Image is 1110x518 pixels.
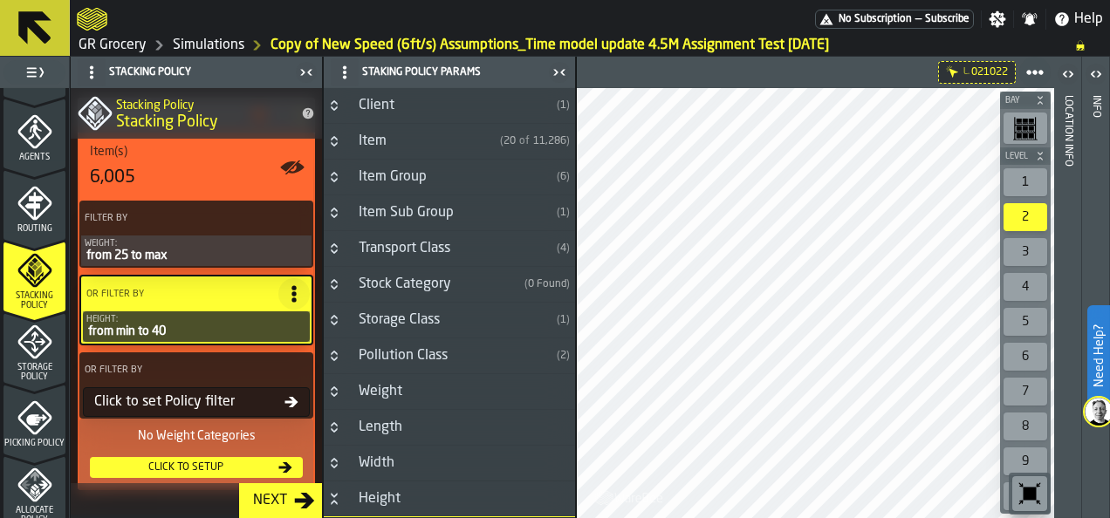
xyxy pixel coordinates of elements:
span: ( [557,172,560,182]
h3: title-section-Length [324,410,575,446]
div: Height: [86,315,306,324]
label: Filter By [81,209,280,228]
label: OR Filter By [83,285,278,303]
span: 2 [560,351,566,361]
div: 4 [1004,273,1047,301]
button: Button-Height-open [324,492,345,506]
div: Weight [348,381,413,402]
li: menu Picking Policy [3,385,65,454]
button: Weight:from 25 to max [81,235,312,266]
span: Bay [1002,96,1031,106]
span: ( [557,243,560,254]
li: menu Heatmaps [3,27,65,97]
button: button-Click to setup [90,457,303,478]
a: link-to-/wh/i/e451d98b-95f6-4604-91ff-c80219f9c36d/pricing/ [815,10,974,29]
div: button-toolbar-undefined [1000,269,1051,304]
div: Staking Policy Params [327,58,547,86]
span: ) [566,351,570,361]
div: Pollution Class [348,345,550,366]
span: ( [557,208,560,218]
div: 6 [1004,343,1047,371]
button: Button-Stock Category-closed [324,277,345,291]
svg: Reset zoom and position [1016,480,1044,508]
div: Menu Subscription [815,10,974,29]
div: Title [90,145,303,159]
header: Info [1082,57,1109,518]
label: button-toggle-Close me [294,62,319,83]
div: button-toolbar-undefined [1000,109,1051,147]
label: button-toggle-Settings [982,10,1013,28]
button: Height:from min to 40 [83,311,310,342]
span: ) [566,208,570,218]
label: button-toggle-Close me [547,62,572,83]
button: button- [1000,92,1051,109]
label: button-toggle-Help [1046,9,1110,30]
div: 2 [1004,203,1047,231]
div: 3 [1004,238,1047,266]
span: ) [566,100,570,111]
h3: title-section-Weight [324,374,575,410]
div: No Weight Categories [90,429,303,443]
span: ( [557,351,560,361]
div: Stacking Policy [74,58,294,86]
span: Subscribe [925,13,970,25]
div: 10 [1004,482,1047,510]
button: Button-Weight-closed [324,385,345,399]
label: button-toggle-Toggle Full Menu [3,60,65,85]
span: 20 [504,136,516,147]
a: logo-header [580,480,679,515]
button: button-Next [239,483,322,518]
span: — [915,13,922,25]
a: link-to-/wh/i/e451d98b-95f6-4604-91ff-c80219f9c36d/simulations/654e25ce-c51a-4594-aec2-ff6b3a97638e [271,35,829,56]
span: Routing [3,224,65,234]
span: Level [1002,152,1031,161]
label: button-toggle-Open [1056,60,1080,92]
h3: title-section-Height [324,481,575,517]
div: button-toolbar-undefined [1000,200,1051,235]
div: Client [348,95,550,116]
span: 11,286 [533,136,566,147]
label: button-toggle-Notifications [1014,10,1045,28]
div: Storage Class [348,310,550,331]
div: PolicyFilterItem-Weight [81,235,312,266]
label: OR Filter By [81,361,280,379]
span: ( [524,279,528,290]
span: 0 Found [528,279,566,290]
span: Picking Policy [3,439,65,448]
span: Stacking Policy [3,291,65,310]
div: Location Info [1062,92,1074,514]
span: ) [566,243,570,254]
div: Stock Category [348,274,517,295]
h3: title-section-Storage Class [324,303,575,338]
a: logo-header [77,3,107,35]
button: Button-Width-closed [324,456,345,470]
h2: Sub Title [116,95,291,112]
div: Next [246,490,294,511]
span: ( [557,315,560,325]
div: title-Stacking Policy [71,88,322,139]
h3: title-section-Stock Category [324,267,575,303]
span: Stacking Policy [116,112,218,132]
div: 6,005 [90,166,135,190]
div: Item Group [348,167,550,187]
span: Agents [3,153,65,162]
div: PolicyFilterItem-Height [83,311,310,342]
span: 1 [560,208,566,218]
div: L. [963,67,970,77]
h3: title-section-Item Sub Group [324,195,575,231]
label: button-toggle-Open [1084,60,1108,92]
h3: title-section-Width [324,446,575,481]
div: Transport Class [348,238,550,259]
div: Click to setup [97,461,275,474]
span: ( [557,100,560,111]
a: link-to-/wh/i/e451d98b-95f6-4604-91ff-c80219f9c36d [79,35,147,56]
div: Item Sub Group [348,202,550,223]
span: ( [500,136,504,147]
button: Button-Transport Class-closed [324,242,345,256]
div: button-toolbar-undefined [1000,304,1051,339]
button: Button-Item Sub Group-closed [324,206,345,220]
h3: title-section-Client [324,88,575,124]
button: Button-Storage Class-closed [324,313,345,327]
div: Length [348,417,413,438]
div: Width [348,453,405,474]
